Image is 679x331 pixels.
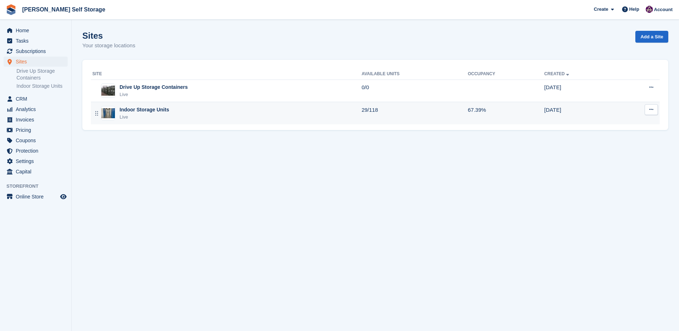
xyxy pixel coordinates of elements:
[468,68,544,80] th: Occupancy
[16,94,59,104] span: CRM
[4,46,68,56] a: menu
[16,104,59,114] span: Analytics
[4,125,68,135] a: menu
[16,156,59,166] span: Settings
[362,68,468,80] th: Available Units
[82,42,135,50] p: Your storage locations
[4,94,68,104] a: menu
[544,71,571,76] a: Created
[6,183,71,190] span: Storefront
[16,167,59,177] span: Capital
[16,83,68,90] a: Indoor Storage Units
[82,31,135,40] h1: Sites
[4,104,68,114] a: menu
[629,6,639,13] span: Help
[4,135,68,145] a: menu
[16,68,68,81] a: Drive Up Storage Containers
[654,6,673,13] span: Account
[101,108,115,119] img: Image of Indoor Storage Units site
[4,167,68,177] a: menu
[4,36,68,46] a: menu
[16,146,59,156] span: Protection
[4,57,68,67] a: menu
[59,192,68,201] a: Preview store
[16,135,59,145] span: Coupons
[362,102,468,124] td: 29/118
[544,80,617,102] td: [DATE]
[468,102,544,124] td: 67.39%
[16,25,59,35] span: Home
[16,115,59,125] span: Invoices
[120,91,188,98] div: Live
[16,36,59,46] span: Tasks
[16,192,59,202] span: Online Store
[362,80,468,102] td: 0/0
[120,114,169,121] div: Live
[16,46,59,56] span: Subscriptions
[6,4,16,15] img: stora-icon-8386f47178a22dfd0bd8f6a31ec36ba5ce8667c1dd55bd0f319d3a0aa187defe.svg
[101,86,115,96] img: Image of Drive Up Storage Containers site
[16,57,59,67] span: Sites
[91,68,362,80] th: Site
[120,83,188,91] div: Drive Up Storage Containers
[4,192,68,202] a: menu
[4,146,68,156] a: menu
[4,156,68,166] a: menu
[594,6,608,13] span: Create
[120,106,169,114] div: Indoor Storage Units
[4,25,68,35] a: menu
[16,125,59,135] span: Pricing
[19,4,108,15] a: [PERSON_NAME] Self Storage
[646,6,653,13] img: Nikki Ambrosini
[544,102,617,124] td: [DATE]
[635,31,668,43] a: Add a Site
[4,115,68,125] a: menu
